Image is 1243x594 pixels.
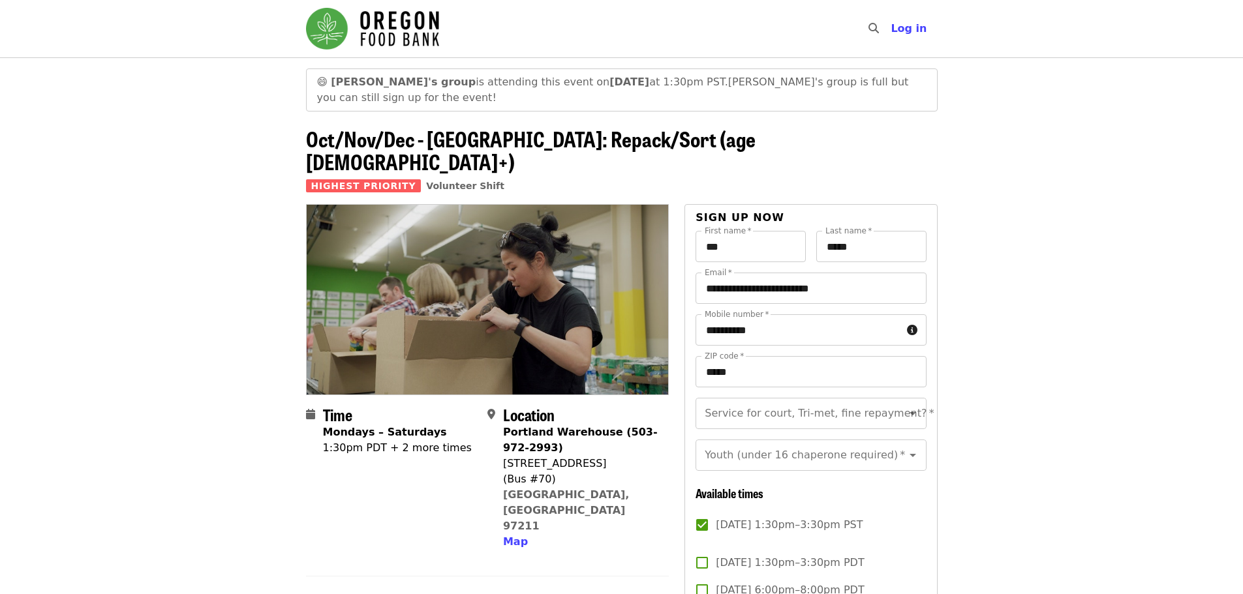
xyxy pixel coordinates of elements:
input: First name [696,231,806,262]
input: ZIP code [696,356,926,387]
span: Time [323,403,352,426]
img: Oregon Food Bank - Home [306,8,439,50]
button: Map [503,534,528,550]
div: [STREET_ADDRESS] [503,456,658,471]
button: Open [904,404,922,423]
label: First name [705,227,752,235]
span: Location [503,403,555,426]
span: Sign up now [696,211,784,224]
span: Log in [891,22,927,35]
strong: Portland Warehouse (503-972-2993) [503,426,658,454]
span: Map [503,535,528,548]
label: Mobile number [705,310,769,318]
a: Volunteer Shift [426,181,504,191]
input: Search [887,13,897,44]
input: Email [696,273,926,304]
span: Highest Priority [306,179,422,192]
i: calendar icon [306,408,315,421]
strong: [DATE] [609,76,649,88]
input: Mobile number [696,314,901,346]
i: map-marker-alt icon [487,408,495,421]
span: grinning face emoji [317,76,328,88]
a: [GEOGRAPHIC_DATA], [GEOGRAPHIC_DATA] 97211 [503,488,630,532]
div: 1:30pm PDT + 2 more times [323,440,472,456]
label: ZIP code [705,352,744,360]
img: Oct/Nov/Dec - Portland: Repack/Sort (age 8+) organized by Oregon Food Bank [307,205,669,394]
label: Last name [825,227,872,235]
strong: [PERSON_NAME]'s group [331,76,476,88]
label: Email [705,269,732,276]
span: is attending this event on at 1:30pm PST. [331,76,728,88]
strong: Mondays – Saturdays [323,426,447,438]
input: Last name [816,231,927,262]
span: [DATE] 1:30pm–3:30pm PDT [716,555,864,571]
i: search icon [868,22,879,35]
span: Oct/Nov/Dec - [GEOGRAPHIC_DATA]: Repack/Sort (age [DEMOGRAPHIC_DATA]+) [306,123,756,177]
i: circle-info icon [907,324,917,336]
button: Open [904,446,922,464]
button: Log in [880,16,937,42]
span: [DATE] 1:30pm–3:30pm PST [716,517,863,533]
span: Available times [696,484,763,501]
div: (Bus #70) [503,471,658,487]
